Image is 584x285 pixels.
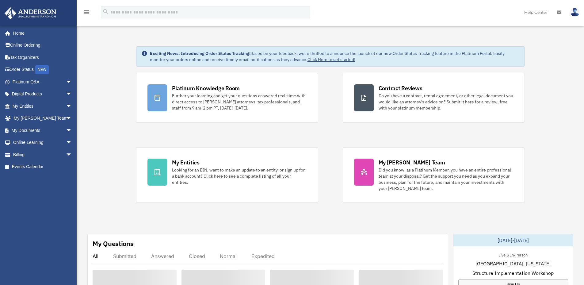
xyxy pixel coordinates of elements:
[4,148,81,161] a: Billingarrow_drop_down
[4,51,81,64] a: Tax Organizers
[83,11,90,16] a: menu
[570,8,579,17] img: User Pic
[93,253,98,259] div: All
[83,9,90,16] i: menu
[189,253,205,259] div: Closed
[136,73,318,123] a: Platinum Knowledge Room Further your learning and get your questions answered real-time with dire...
[66,137,78,149] span: arrow_drop_down
[4,124,81,137] a: My Documentsarrow_drop_down
[150,51,250,56] strong: Exciting News: Introducing Order Status Tracking!
[66,124,78,137] span: arrow_drop_down
[379,159,445,166] div: My [PERSON_NAME] Team
[379,84,422,92] div: Contract Reviews
[172,167,307,185] div: Looking for an EIN, want to make an update to an entity, or sign up for a bank account? Click her...
[35,65,49,74] div: NEW
[3,7,58,19] img: Anderson Advisors Platinum Portal
[102,8,109,15] i: search
[93,239,134,248] div: My Questions
[4,137,81,149] a: Online Learningarrow_drop_down
[113,253,136,259] div: Submitted
[4,100,81,112] a: My Entitiesarrow_drop_down
[472,269,554,277] span: Structure Implementation Workshop
[172,93,307,111] div: Further your learning and get your questions answered real-time with direct access to [PERSON_NAM...
[475,260,551,267] span: [GEOGRAPHIC_DATA], [US_STATE]
[379,93,513,111] div: Do you have a contract, rental agreement, or other legal document you would like an attorney's ad...
[4,161,81,173] a: Events Calendar
[4,27,78,39] a: Home
[150,50,520,63] div: Based on your feedback, we're thrilled to announce the launch of our new Order Status Tracking fe...
[66,112,78,125] span: arrow_drop_down
[494,251,532,258] div: Live & In-Person
[172,159,200,166] div: My Entities
[379,167,513,191] div: Did you know, as a Platinum Member, you have an entire professional team at your disposal? Get th...
[151,253,174,259] div: Answered
[66,88,78,101] span: arrow_drop_down
[453,234,573,246] div: [DATE]-[DATE]
[4,39,81,52] a: Online Ordering
[4,76,81,88] a: Platinum Q&Aarrow_drop_down
[220,253,237,259] div: Normal
[343,73,525,123] a: Contract Reviews Do you have a contract, rental agreement, or other legal document you would like...
[172,84,240,92] div: Platinum Knowledge Room
[66,148,78,161] span: arrow_drop_down
[4,64,81,76] a: Order StatusNEW
[307,57,355,62] a: Click Here to get started!
[4,88,81,100] a: Digital Productsarrow_drop_down
[251,253,275,259] div: Expedited
[66,100,78,113] span: arrow_drop_down
[343,147,525,203] a: My [PERSON_NAME] Team Did you know, as a Platinum Member, you have an entire professional team at...
[136,147,318,203] a: My Entities Looking for an EIN, want to make an update to an entity, or sign up for a bank accoun...
[4,112,81,125] a: My [PERSON_NAME] Teamarrow_drop_down
[66,76,78,88] span: arrow_drop_down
